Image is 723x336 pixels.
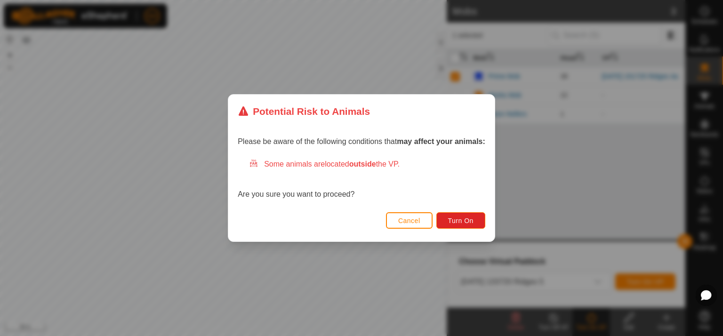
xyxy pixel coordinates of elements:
div: Potential Risk to Animals [238,104,370,119]
button: Cancel [386,212,433,229]
span: Please be aware of the following conditions that [238,137,485,145]
strong: outside [349,160,376,168]
span: Turn On [448,217,474,224]
div: Some animals are [249,159,485,170]
div: Are you sure you want to proceed? [238,159,485,200]
span: Cancel [398,217,420,224]
button: Turn On [436,212,485,229]
strong: may affect your animals: [397,137,485,145]
span: located the VP. [325,160,400,168]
